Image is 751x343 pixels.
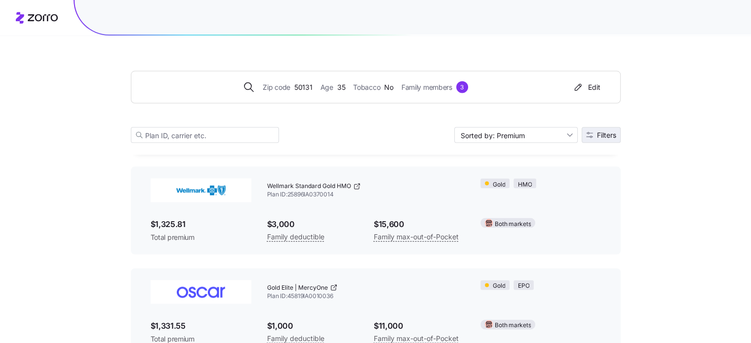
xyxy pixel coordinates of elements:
span: $1,325.81 [151,218,251,230]
span: Total premium [151,232,251,242]
span: Filters [597,132,616,139]
span: Plan ID: 45819IA0010036 [267,292,465,301]
span: $11,000 [374,320,465,332]
span: Both markets [495,220,531,229]
span: Family members [401,82,452,93]
div: Edit [572,82,600,92]
span: EPO [518,281,529,291]
span: HMO [518,180,532,190]
span: $1,331.55 [151,320,251,332]
span: Plan ID: 25896IA0370014 [267,191,465,199]
button: Edit [568,79,604,95]
span: Family deductible [267,231,324,243]
span: Gold [493,180,505,190]
span: Zip code [263,82,290,93]
span: Family max-out-of-Pocket [374,231,459,243]
input: Sort by [454,127,578,143]
span: Tobacco [353,82,380,93]
img: Oscar [151,280,251,304]
span: Age [320,82,333,93]
span: Gold Elite | MercyOne [267,284,328,292]
span: 50131 [294,82,313,93]
span: Gold [493,281,505,291]
span: $1,000 [267,320,358,332]
span: $3,000 [267,218,358,230]
div: 3 [456,81,468,93]
span: $15,600 [374,218,465,230]
span: Both markets [495,321,531,330]
span: Wellmark Standard Gold HMO [267,182,351,191]
button: Filters [582,127,621,143]
img: Wellmark BlueCross BlueShield of Iowa [151,179,251,202]
span: No [384,82,393,93]
input: Plan ID, carrier etc. [131,127,279,143]
span: 35 [337,82,345,93]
